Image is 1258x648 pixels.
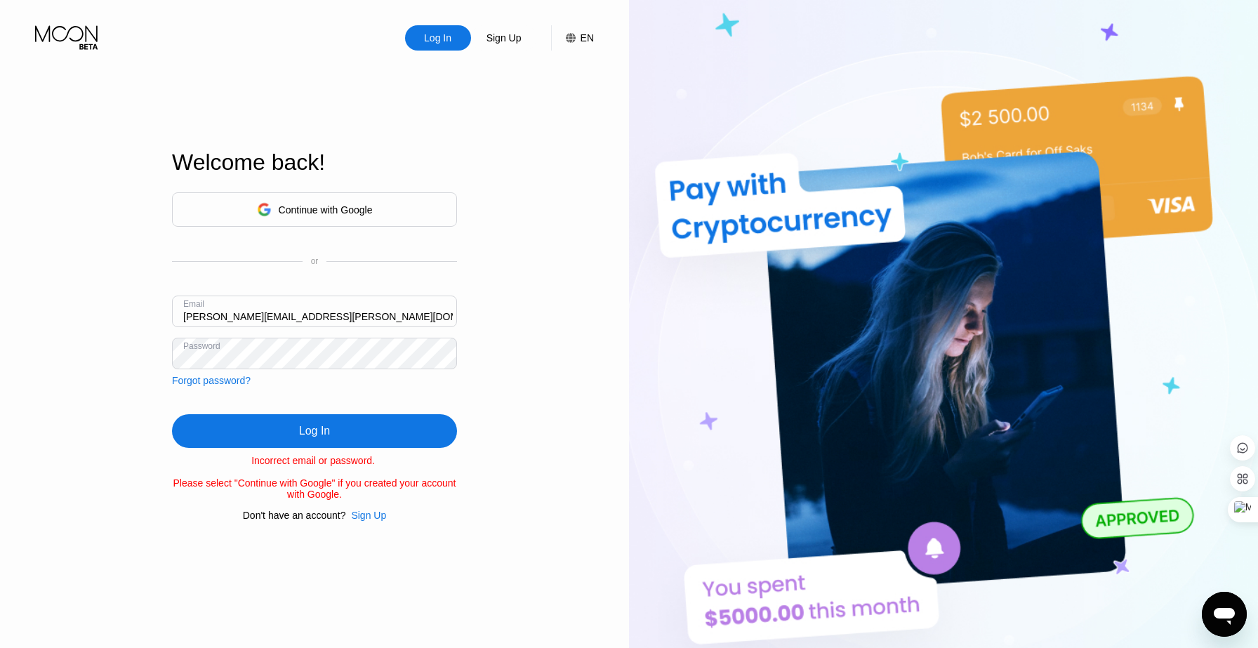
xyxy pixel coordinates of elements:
[405,25,471,51] div: Log In
[423,31,453,45] div: Log In
[485,31,523,45] div: Sign Up
[279,204,373,216] div: Continue with Google
[243,510,346,521] div: Don't have an account?
[172,455,457,500] div: Incorrect email or password. Please select "Continue with Google" if you created your account wit...
[1202,592,1247,637] iframe: Button to launch messaging window
[311,256,319,266] div: or
[172,192,457,227] div: Continue with Google
[581,32,594,44] div: EN
[172,414,457,448] div: Log In
[172,375,251,386] div: Forgot password?
[183,299,204,309] div: Email
[345,510,386,521] div: Sign Up
[183,341,220,351] div: Password
[172,150,457,176] div: Welcome back!
[471,25,537,51] div: Sign Up
[299,424,330,438] div: Log In
[551,25,594,51] div: EN
[351,510,386,521] div: Sign Up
